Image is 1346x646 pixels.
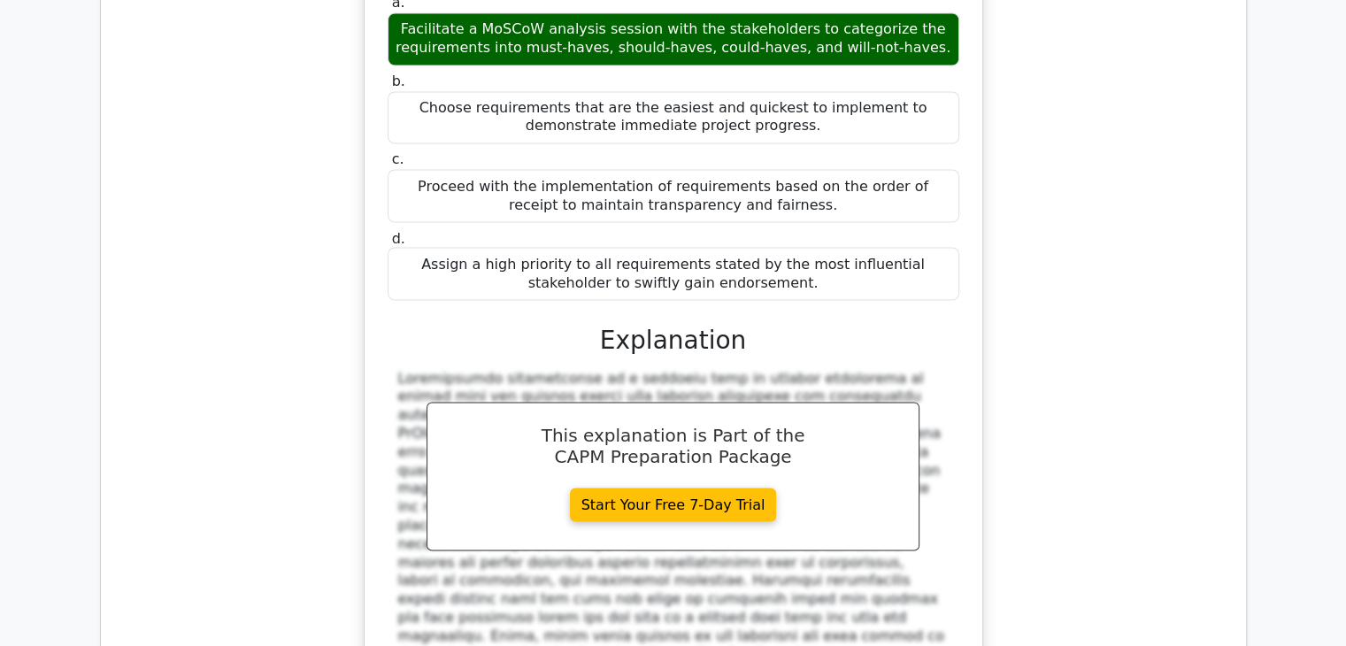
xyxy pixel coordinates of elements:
[388,12,959,65] div: Facilitate a MoSCoW analysis session with the stakeholders to categorize the requirements into mu...
[388,247,959,300] div: Assign a high priority to all requirements stated by the most influential stakeholder to swiftly ...
[388,169,959,222] div: Proceed with the implementation of requirements based on the order of receipt to maintain transpa...
[392,73,405,89] span: b.
[388,91,959,144] div: Choose requirements that are the easiest and quickest to implement to demonstrate immediate proje...
[570,488,777,521] a: Start Your Free 7-Day Trial
[392,150,404,167] span: c.
[398,325,949,355] h3: Explanation
[392,229,405,246] span: d.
